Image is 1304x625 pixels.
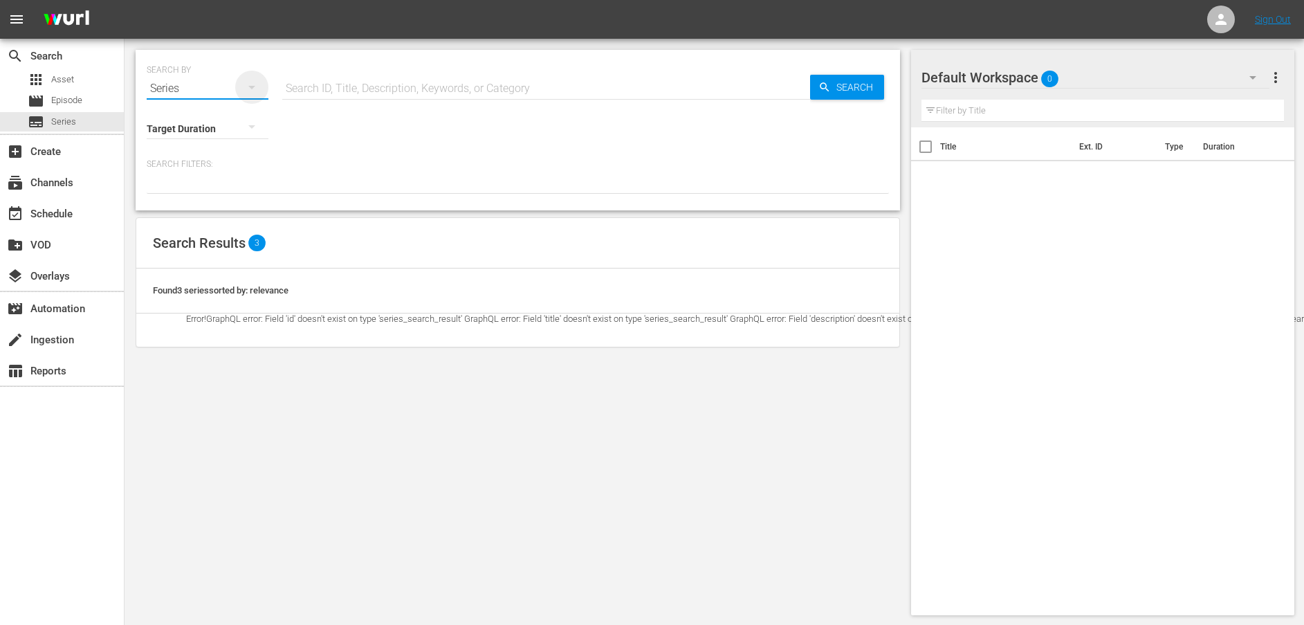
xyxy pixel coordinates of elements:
img: ans4CAIJ8jUAAAAAAAAAAAAAAAAAAAAAAAAgQb4GAAAAAAAAAAAAAAAAAAAAAAAAJMjXAAAAAAAAAAAAAAAAAAAAAAAAgAT5G... [33,3,100,36]
th: Title [940,127,1072,166]
button: Search [810,75,884,100]
a: Sign Out [1255,14,1291,25]
span: menu [8,11,25,28]
button: more_vert [1267,61,1284,94]
span: Overlays [7,268,24,284]
span: Search Results [153,235,246,251]
span: more_vert [1267,69,1284,86]
span: Asset [51,73,74,87]
span: 3 [248,235,266,251]
span: Episode [51,93,82,107]
span: Reports [7,363,24,379]
p: Search Filters: [147,158,889,170]
span: Series [28,114,44,130]
span: Search [7,48,24,64]
span: 0 [1041,64,1058,93]
span: VOD [7,237,24,253]
span: Asset [28,71,44,88]
span: Ingestion [7,332,24,348]
span: Search [831,75,884,100]
span: Found 3 series sorted by: relevance [153,285,288,296]
span: Automation [7,300,24,317]
span: Create [7,143,24,160]
div: Default Workspace [921,58,1270,97]
span: Episode [28,93,44,109]
th: Ext. ID [1071,127,1157,166]
span: Channels [7,174,24,191]
span: Series [51,115,76,129]
th: Duration [1195,127,1278,166]
th: Type [1157,127,1195,166]
div: Series [147,69,268,108]
span: Schedule [7,206,24,222]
